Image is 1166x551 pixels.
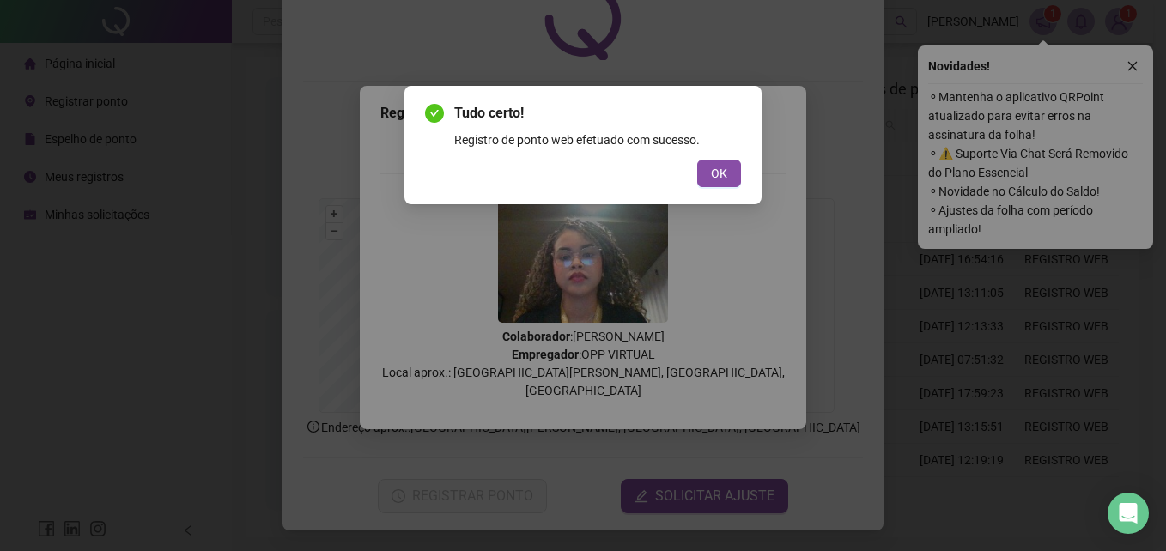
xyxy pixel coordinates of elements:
[454,103,741,124] span: Tudo certo!
[454,130,741,149] div: Registro de ponto web efetuado com sucesso.
[1108,493,1149,534] div: Open Intercom Messenger
[697,160,741,187] button: OK
[711,164,727,183] span: OK
[425,104,444,123] span: check-circle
